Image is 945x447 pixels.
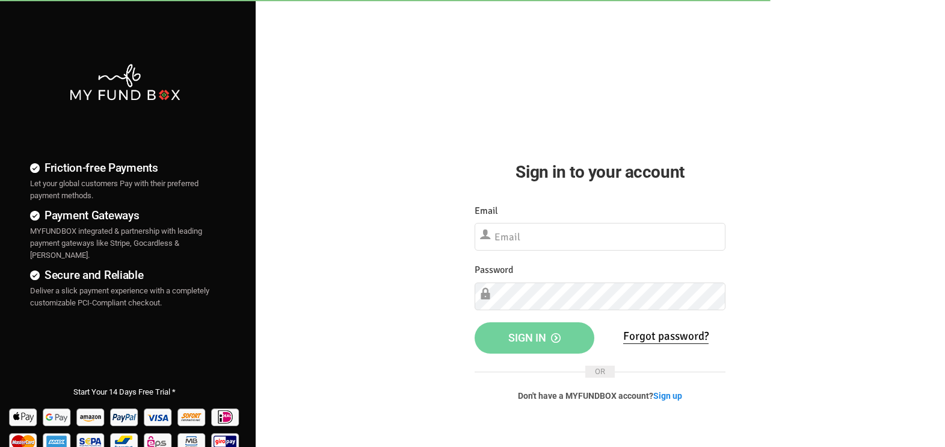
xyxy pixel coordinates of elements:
[75,404,107,429] img: Amazon
[475,204,498,219] label: Email
[69,63,181,102] img: mfbwhite.png
[475,223,725,251] input: Email
[42,404,73,429] img: Google Pay
[30,227,202,260] span: MYFUNDBOX integrated & partnership with leading payment gateways like Stripe, Gocardless & [PERSO...
[176,404,208,429] img: Sofort Pay
[210,404,242,429] img: Ideal Pay
[623,329,709,344] a: Forgot password?
[30,207,220,224] h4: Payment Gateways
[475,159,725,185] h2: Sign in to your account
[30,286,209,307] span: Deliver a slick payment experience with a completely customizable PCI-Compliant checkout.
[475,322,594,354] button: Sign in
[30,266,220,284] h4: Secure and Reliable
[508,331,561,344] span: Sign in
[475,390,725,402] p: Don't have a MYFUNDBOX account?
[585,366,615,378] span: OR
[653,391,682,401] a: Sign up
[109,404,141,429] img: Paypal
[30,159,220,177] h4: Friction-free Payments
[8,404,40,429] img: Apple Pay
[30,179,199,200] span: Let your global customers Pay with their preferred payment methods.
[475,263,513,278] label: Password
[143,404,174,429] img: Visa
